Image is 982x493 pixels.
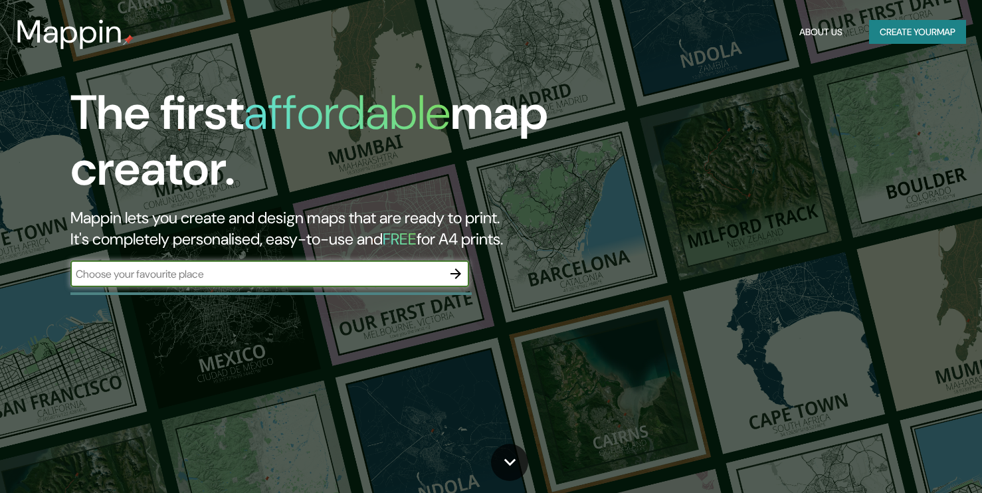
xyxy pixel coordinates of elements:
img: mappin-pin [123,35,134,45]
h3: Mappin [16,13,123,50]
iframe: Help widget launcher [864,441,967,478]
input: Choose your favourite place [70,266,442,282]
h2: Mappin lets you create and design maps that are ready to print. It's completely personalised, eas... [70,207,561,250]
h1: The first map creator. [70,85,561,207]
h1: affordable [244,82,450,144]
h5: FREE [383,229,417,249]
button: Create yourmap [869,20,966,45]
button: About Us [794,20,848,45]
